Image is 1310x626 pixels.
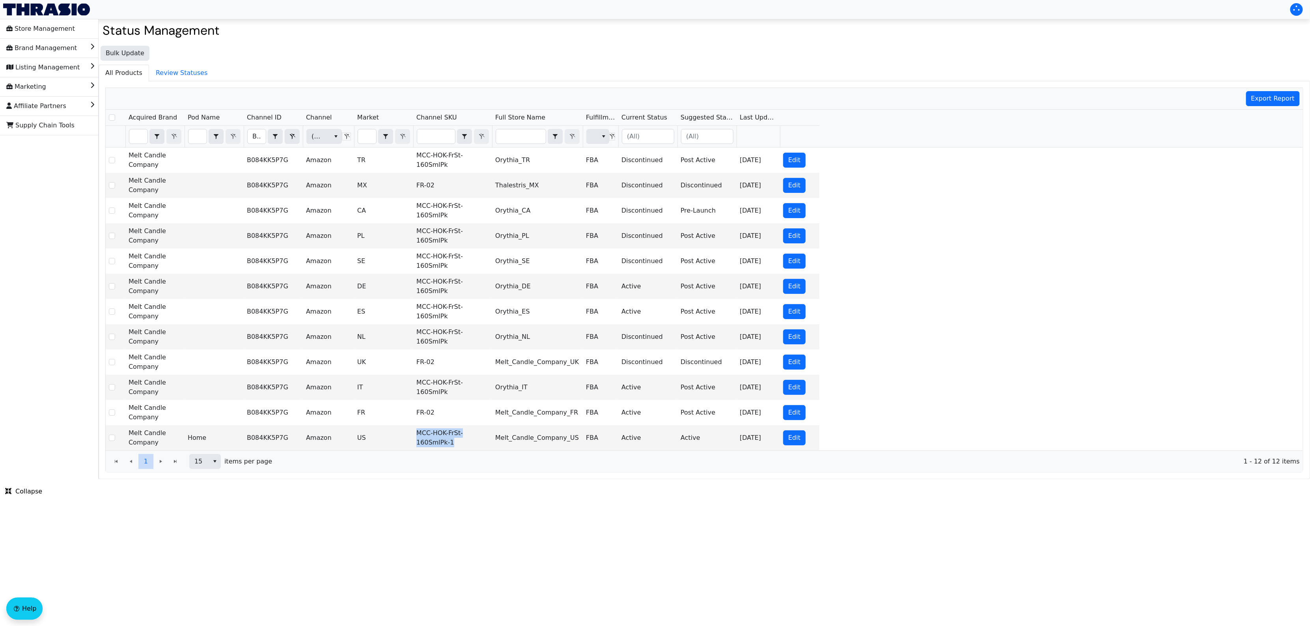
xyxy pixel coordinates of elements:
[413,274,492,299] td: MCC-HOK-FrSt-160SmlPk
[413,425,492,450] td: MCC-HOK-FrSt-160SmlPk-1
[125,274,185,299] td: Melt Candle Company
[125,148,185,173] td: Melt Candle Company
[306,113,332,122] span: Channel
[492,375,583,400] td: Orythia_IT
[618,425,677,450] td: Active
[303,375,354,400] td: Amazon
[268,129,283,144] span: Choose Operator
[413,249,492,274] td: MCC-HOK-FrSt-160SmlPk
[303,400,354,425] td: Amazon
[109,308,115,315] input: Select Row
[125,126,185,148] th: Filter
[621,113,667,122] span: Current Status
[244,324,303,349] td: B084KK5P7G
[783,228,806,243] button: Edit
[278,457,1300,466] span: 1 - 12 of 12 items
[109,384,115,391] input: Select Row
[354,425,413,450] td: US
[496,129,546,144] input: Filter
[150,129,164,144] button: select
[413,400,492,425] td: FR-02
[492,425,583,450] td: Melt_Candle_Company_US
[303,425,354,450] td: Amazon
[583,349,618,375] td: FBA
[244,425,303,450] td: B084KK5P7G
[492,324,583,349] td: Orythia_NL
[303,223,354,249] td: Amazon
[303,173,354,198] td: Amazon
[618,173,677,198] td: Discontinued
[788,357,801,367] span: Edit
[109,114,115,121] input: Select Row
[618,324,677,349] td: Discontinued
[106,450,1303,472] div: Page 1 of 1
[492,274,583,299] td: Orythia_DE
[99,65,149,81] span: All Products
[209,454,220,469] button: select
[783,153,806,168] button: Edit
[244,148,303,173] td: B084KK5P7G
[677,223,737,249] td: Post Active
[788,282,801,291] span: Edit
[109,359,115,365] input: Select Row
[144,457,148,466] span: 1
[583,126,618,148] th: Filter
[379,129,393,144] button: select
[492,349,583,375] td: Melt_Candle_Company_UK
[244,299,303,324] td: B084KK5P7G
[788,206,801,215] span: Edit
[583,425,618,450] td: FBA
[109,182,115,189] input: Select Row
[125,173,185,198] td: Melt Candle Company
[677,349,737,375] td: Discontinued
[783,405,806,420] button: Edit
[677,148,737,173] td: Post Active
[188,129,207,144] input: Filter
[583,375,618,400] td: FBA
[285,129,300,144] button: Clear
[618,299,677,324] td: Active
[737,274,780,299] td: [DATE]
[677,299,737,324] td: Post Active
[129,113,177,122] span: Acquired Brand
[354,173,413,198] td: MX
[737,375,780,400] td: [DATE]
[209,129,224,144] span: Choose Operator
[413,324,492,349] td: MCC-HOK-FrSt-160SmlPk
[149,129,164,144] span: Choose Operator
[244,249,303,274] td: B084KK5P7G
[677,375,737,400] td: Post Active
[788,433,801,443] span: Edit
[622,129,674,144] input: (All)
[330,129,341,144] button: select
[354,223,413,249] td: PL
[247,113,282,122] span: Channel ID
[783,279,806,294] button: Edit
[106,49,144,58] span: Bulk Update
[109,233,115,239] input: Select Row
[492,126,583,148] th: Filter
[244,274,303,299] td: B084KK5P7G
[788,307,801,316] span: Edit
[109,283,115,290] input: Select Row
[737,425,780,450] td: [DATE]
[6,22,75,35] span: Store Management
[109,207,115,214] input: Select Row
[618,274,677,299] td: Active
[677,425,737,450] td: Active
[149,65,214,81] span: Review Statuses
[457,129,472,144] span: Choose Operator
[303,126,354,148] th: Filter
[188,113,220,122] span: Pod Name
[618,349,677,375] td: Discontinued
[125,400,185,425] td: Melt Candle Company
[677,198,737,223] td: Pre-Launch
[492,400,583,425] td: Melt_Candle_Company_FR
[737,349,780,375] td: [DATE]
[303,148,354,173] td: Amazon
[583,324,618,349] td: FBA
[1251,94,1295,103] span: Export Report
[618,223,677,249] td: Discontinued
[457,129,472,144] button: select
[586,113,615,122] span: Fulfillment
